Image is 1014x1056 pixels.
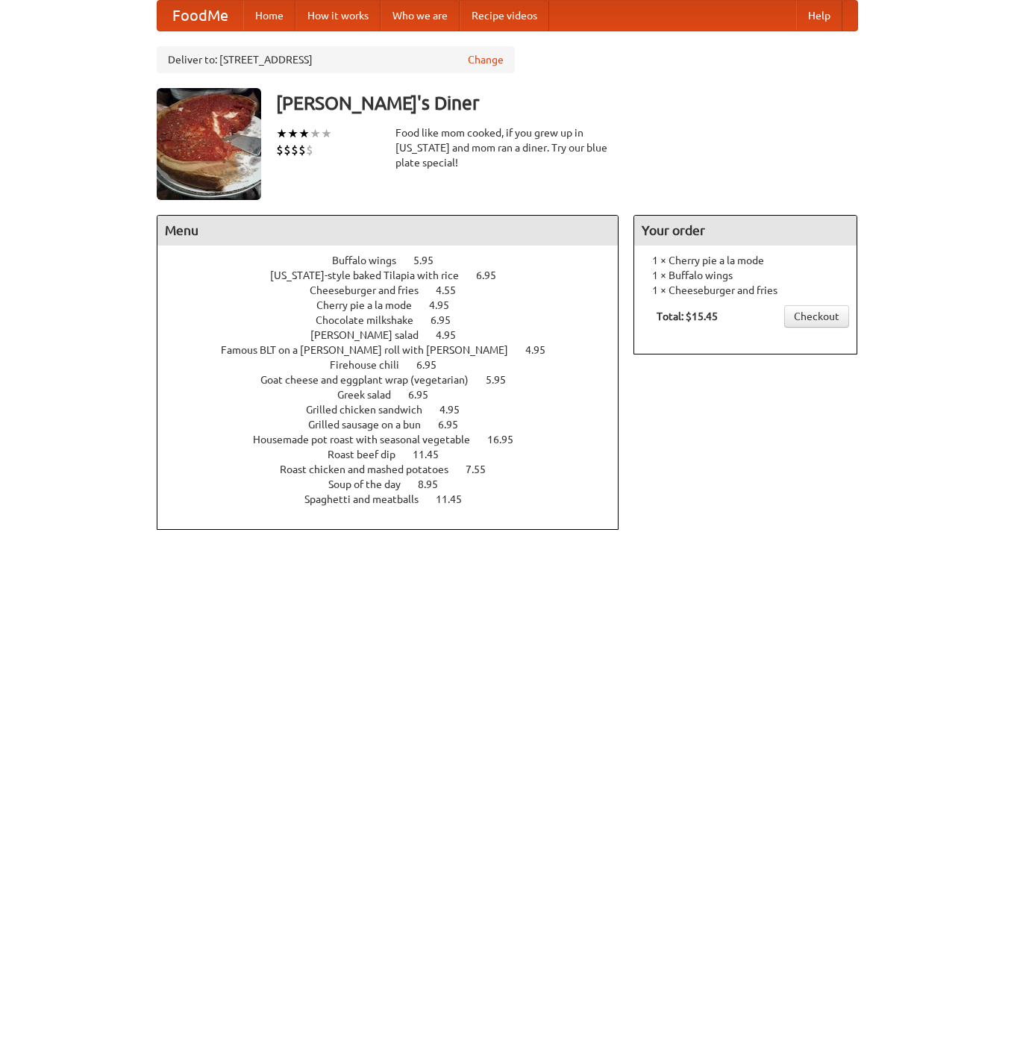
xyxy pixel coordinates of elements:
a: Housemade pot roast with seasonal vegetable 16.95 [253,434,541,446]
li: ★ [310,125,321,142]
span: Firehouse chili [330,359,414,371]
a: Grilled chicken sandwich 4.95 [306,404,487,416]
li: ★ [276,125,287,142]
span: 6.95 [408,389,443,401]
span: 6.95 [431,314,466,326]
a: Who we are [381,1,460,31]
a: [PERSON_NAME] salad 4.95 [310,329,483,341]
li: ★ [321,125,332,142]
span: 16.95 [487,434,528,446]
a: Cherry pie a la mode 4.95 [316,299,477,311]
span: 4.95 [439,404,475,416]
span: 5.95 [486,374,521,386]
a: Greek salad 6.95 [337,389,456,401]
a: Cheeseburger and fries 4.55 [310,284,483,296]
span: Chocolate milkshake [316,314,428,326]
span: Greek salad [337,389,406,401]
h4: Your order [634,216,857,246]
h4: Menu [157,216,619,246]
a: Recipe videos [460,1,549,31]
li: 1 × Buffalo wings [642,268,849,283]
a: Spaghetti and meatballs 11.45 [304,493,489,505]
a: Home [243,1,295,31]
span: 11.45 [413,449,454,460]
a: Checkout [784,305,849,328]
li: $ [298,142,306,158]
a: How it works [295,1,381,31]
span: 4.55 [436,284,471,296]
span: Cherry pie a la mode [316,299,427,311]
a: Firehouse chili 6.95 [330,359,464,371]
span: Spaghetti and meatballs [304,493,434,505]
a: FoodMe [157,1,243,31]
span: Housemade pot roast with seasonal vegetable [253,434,485,446]
span: [PERSON_NAME] salad [310,329,434,341]
a: Roast chicken and mashed potatoes 7.55 [280,463,513,475]
span: 6.95 [438,419,473,431]
li: $ [284,142,291,158]
span: Buffalo wings [332,254,411,266]
span: Goat cheese and eggplant wrap (vegetarian) [260,374,483,386]
span: 4.95 [525,344,560,356]
span: Roast beef dip [328,449,410,460]
li: $ [291,142,298,158]
b: Total: $15.45 [657,310,718,322]
span: Grilled sausage on a bun [308,419,436,431]
span: 6.95 [416,359,451,371]
span: Cheeseburger and fries [310,284,434,296]
span: 4.95 [436,329,471,341]
div: Food like mom cooked, if you grew up in [US_STATE] and mom ran a diner. Try our blue plate special! [395,125,619,170]
a: [US_STATE]-style baked Tilapia with rice 6.95 [270,269,524,281]
li: $ [306,142,313,158]
a: Chocolate milkshake 6.95 [316,314,478,326]
span: 11.45 [436,493,477,505]
a: Goat cheese and eggplant wrap (vegetarian) 5.95 [260,374,533,386]
a: Help [796,1,842,31]
span: Soup of the day [328,478,416,490]
span: Grilled chicken sandwich [306,404,437,416]
h3: [PERSON_NAME]'s Diner [276,88,858,118]
span: 4.95 [429,299,464,311]
span: Roast chicken and mashed potatoes [280,463,463,475]
div: Deliver to: [STREET_ADDRESS] [157,46,515,73]
span: 6.95 [476,269,511,281]
a: Soup of the day 8.95 [328,478,466,490]
span: 8.95 [418,478,453,490]
a: Change [468,52,504,67]
span: [US_STATE]-style baked Tilapia with rice [270,269,474,281]
a: Grilled sausage on a bun 6.95 [308,419,486,431]
li: $ [276,142,284,158]
img: angular.jpg [157,88,261,200]
li: ★ [298,125,310,142]
a: Famous BLT on a [PERSON_NAME] roll with [PERSON_NAME] 4.95 [221,344,573,356]
li: ★ [287,125,298,142]
span: 7.55 [466,463,501,475]
span: Famous BLT on a [PERSON_NAME] roll with [PERSON_NAME] [221,344,523,356]
a: Roast beef dip 11.45 [328,449,466,460]
span: 5.95 [413,254,448,266]
a: Buffalo wings 5.95 [332,254,461,266]
li: 1 × Cherry pie a la mode [642,253,849,268]
li: 1 × Cheeseburger and fries [642,283,849,298]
